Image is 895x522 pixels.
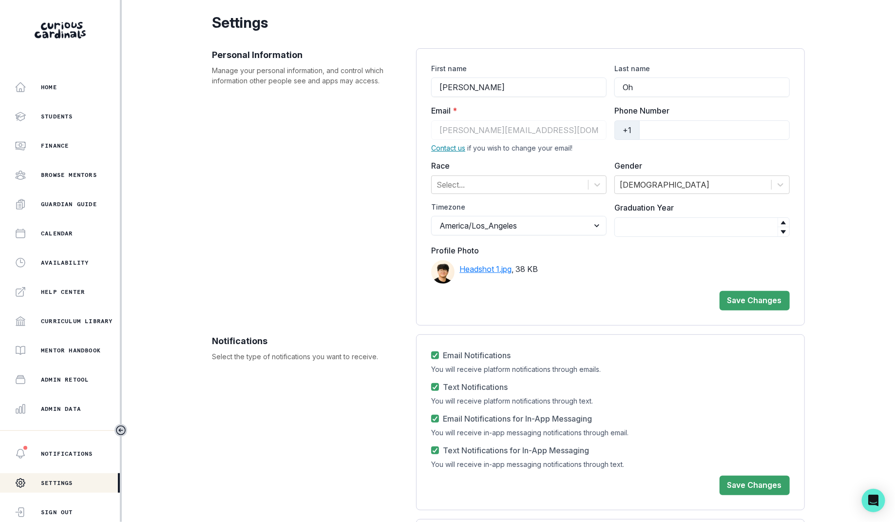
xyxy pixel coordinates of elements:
[212,351,407,362] p: Select the type of notifications you want to receive.
[459,264,512,274] div: Headshot 1.jpg
[614,120,640,140] div: +1
[431,144,465,152] a: Contact us
[212,334,407,348] p: Notifications
[431,428,789,437] div: You will receive in-app messaging notifications through email.
[212,65,407,86] p: Manage your personal information, and control which information other people see and apps may acc...
[41,171,97,179] p: Browse Mentors
[443,381,508,393] span: Text Notifications
[431,365,789,373] div: You will receive platform notifications through emails.
[443,445,589,456] span: Text Notifications for In-App Messaging
[614,160,784,172] label: Gender
[41,200,97,208] p: Guardian Guide
[41,113,73,120] p: Students
[41,347,101,354] p: Mentor Handbook
[41,450,93,458] p: Notifications
[431,105,601,116] label: Email
[41,508,73,516] p: Sign Out
[431,202,601,212] label: Timezone
[41,405,81,413] p: Admin Data
[431,460,789,468] div: You will receive in-app messaging notifications through text.
[114,424,127,437] button: Toggle sidebar
[443,413,592,425] span: Email Notifications for In-App Messaging
[41,479,73,487] p: Settings
[431,245,601,256] label: Profile Photo
[431,63,601,74] label: First name
[443,349,511,361] span: Email Notifications
[614,63,784,74] label: Last name
[720,476,790,495] button: Save Changes
[720,291,790,310] button: Save Changes
[212,48,407,61] p: Personal Information
[431,160,601,172] label: Race
[41,259,89,267] p: Availability
[431,397,789,405] div: You will receive platform notifications through text.
[41,376,89,384] p: Admin Retool
[41,142,69,150] p: Finance
[212,12,805,34] p: Settings
[41,83,57,91] p: Home
[35,22,86,39] img: Curious Cardinals Logo
[862,489,885,512] div: Open Intercom Messenger
[41,230,73,237] p: Calendar
[512,264,538,274] div: , 38 KB
[41,288,85,296] p: Help Center
[614,202,784,213] label: Graduation Year
[41,317,113,325] p: Curriculum Library
[431,144,607,152] div: if you wish to change your email!
[614,105,784,116] label: Phone Number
